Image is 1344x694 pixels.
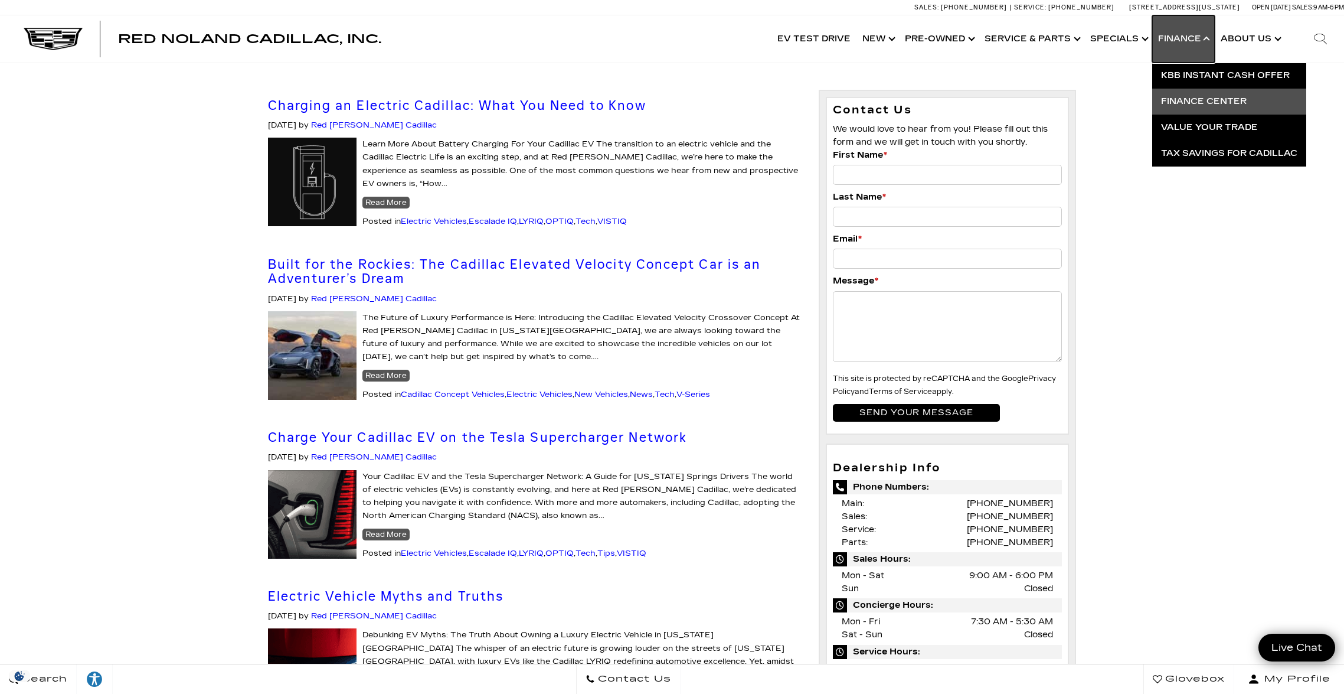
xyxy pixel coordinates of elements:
[833,404,1000,422] input: Send your message
[268,547,801,560] div: Posted in , , , , , ,
[268,429,688,445] a: Charge Your Cadillac EV on the Tesla Supercharger Network
[833,233,862,246] label: Email
[971,662,1053,675] span: 7:30 AM - 5:30 PM
[268,294,296,304] span: [DATE]
[1129,4,1240,11] a: [STREET_ADDRESS][US_STATE]
[771,15,856,63] a: EV Test Drive
[311,294,437,304] a: Red [PERSON_NAME] Cadillac
[833,291,1062,362] textarea: Message*
[967,511,1053,522] a: [PHONE_NUMBER]
[914,4,1010,11] a: Sales: [PHONE_NUMBER]
[545,217,574,226] a: OPTIQ
[833,462,1062,474] h3: Dealership Info
[1260,671,1330,688] span: My Profile
[311,120,437,130] a: Red [PERSON_NAME] Cadillac
[299,294,309,304] span: by
[1297,15,1344,63] div: Search
[268,215,801,228] div: Posted in , , , , ,
[842,663,880,673] span: Mon - Fri
[401,390,505,399] a: Cadillac Concept Vehicles
[967,498,1053,509] a: [PHONE_NUMBER]
[6,670,33,682] img: Opt-Out Icon
[597,549,615,558] a: Tips
[899,15,979,63] a: Pre-Owned
[869,387,932,396] a: Terms of Service
[969,569,1053,582] span: 9:00 AM - 6:00 PM
[630,390,653,399] a: News
[967,537,1053,548] a: [PHONE_NUMBER]
[833,598,1062,612] span: Concierge Hours:
[842,630,882,640] span: Sat - Sun
[842,511,867,522] span: Sales:
[941,4,1007,11] span: [PHONE_NUMBER]
[77,670,112,688] div: Explore your accessibility options
[1234,664,1344,694] button: Open user profile menu
[842,537,868,548] span: Parts:
[842,584,859,594] span: Sun
[575,549,596,558] a: Tech
[1014,4,1047,11] span: Service:
[833,104,1062,117] h3: Contact Us
[833,480,1062,494] span: Phone Numbers:
[268,611,296,621] span: [DATE]
[979,15,1084,63] a: Service & Parts
[519,217,544,226] a: LYRIQ
[362,529,410,540] a: Read More
[1162,671,1225,688] span: Glovebox
[833,275,878,288] label: Message
[971,615,1053,628] span: 7:30 AM - 5:30 AM
[1313,4,1344,11] span: 9 AM-6 PM
[118,33,381,45] a: Red Noland Cadillac, Inc.
[655,390,675,399] a: Tech
[856,15,899,63] a: New
[842,571,884,581] span: Mon - Sat
[519,549,544,558] a: LYRIQ
[268,120,296,130] span: [DATE]
[576,664,681,694] a: Contact Us
[18,671,67,688] span: Search
[362,370,410,382] a: Read More
[1152,63,1306,89] a: KBB Instant Cash Offer
[833,374,1056,396] small: This site is protected by reCAPTCHA and the Google and apply.
[842,617,880,627] span: Mon - Fri
[1084,15,1152,63] a: Specials
[676,390,710,399] a: V-Series
[1258,634,1335,662] a: Live Chat
[833,249,1062,269] input: Email*
[6,670,33,682] section: Click to Open Cookie Consent Modal
[268,388,801,401] div: Posted in , , , , ,
[1048,4,1114,11] span: [PHONE_NUMBER]
[833,124,1048,147] span: We would love to hear from you! Please fill out this form and we will get in touch with you shortly.
[597,217,627,226] a: VISTIQ
[118,32,381,46] span: Red Noland Cadillac, Inc.
[299,120,309,130] span: by
[24,28,83,50] img: Cadillac Dark Logo with Cadillac White Text
[311,452,437,462] a: Red [PERSON_NAME] Cadillac
[914,4,939,11] span: Sales:
[833,191,886,204] label: Last Name
[268,256,761,286] a: Built for the Rockies: The Cadillac Elevated Velocity Concept Car is an Adventurer’s Dream
[575,217,596,226] a: Tech
[268,588,504,604] a: Electric Vehicle Myths and Truths
[268,97,646,113] a: Charging an Electric Cadillac: What You Need to Know
[1152,141,1306,167] a: Tax Savings for Cadillac
[268,138,357,226] img: Cadillac Electric Vehicle Charger Icon
[268,138,801,190] p: Learn More About Battery Charging For Your Cadillac EV The transition to an electric vehicle and ...
[1143,664,1234,694] a: Glovebox
[833,207,1062,227] input: Last Name*
[77,664,113,694] a: Explore your accessibility options
[967,524,1053,535] a: [PHONE_NUMBER]
[1024,582,1053,595] span: Closed
[268,470,801,522] p: Your Cadillac EV and the Tesla Supercharger Network: A Guide for [US_STATE] Springs Drivers The w...
[833,165,1062,185] input: First Name*
[1215,15,1285,63] a: About Us
[1265,641,1328,654] span: Live Chat
[1152,89,1306,115] a: Finance Center
[833,374,1056,396] a: Privacy Policy
[1252,4,1291,11] span: Open [DATE]
[1024,628,1053,641] span: Closed
[842,498,864,509] span: Main:
[1292,4,1313,11] span: Sales:
[574,390,628,399] a: New Vehicles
